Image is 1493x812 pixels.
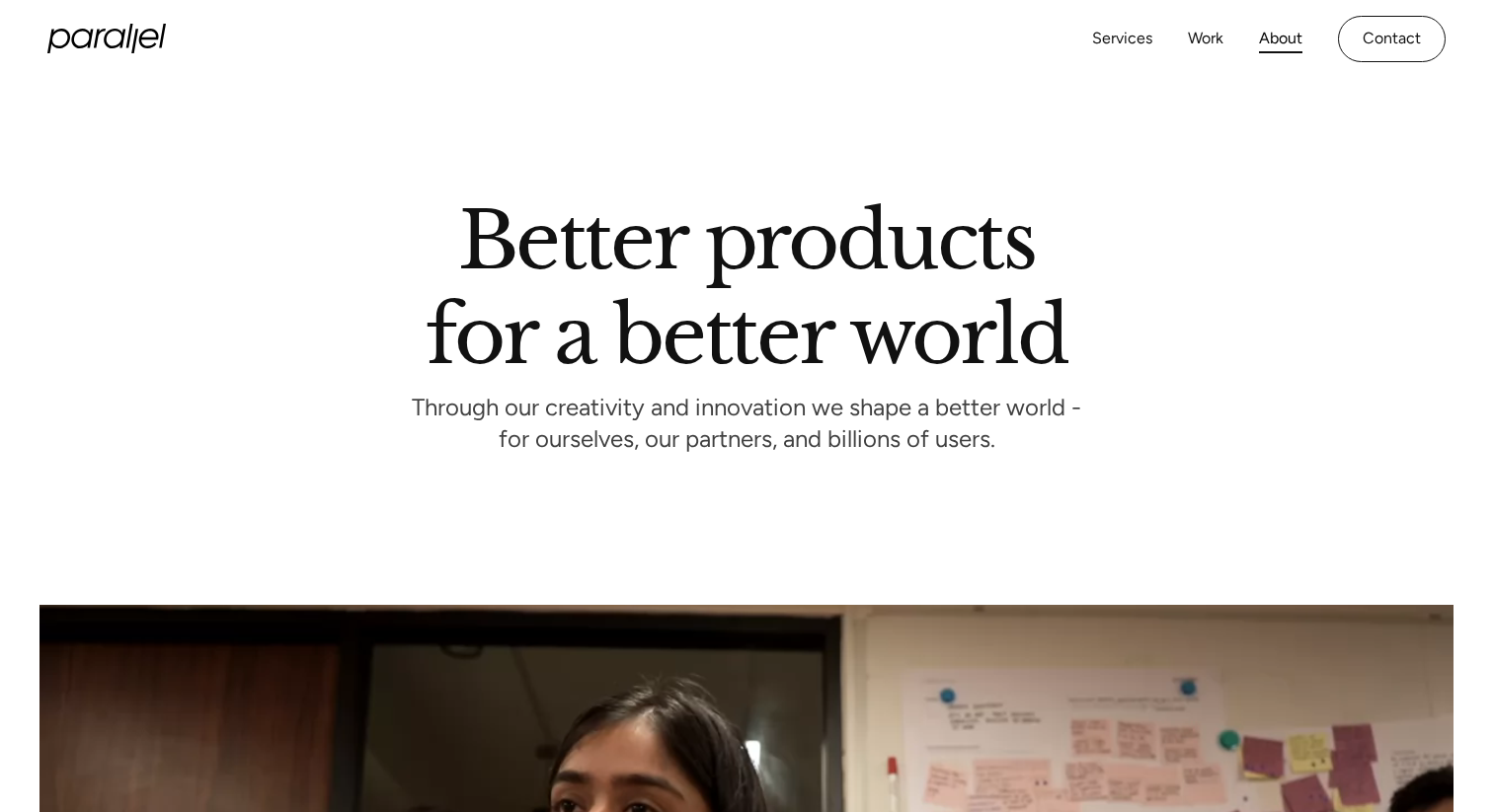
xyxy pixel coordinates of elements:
a: About [1259,25,1302,53]
a: Services [1092,25,1152,53]
a: Contact [1338,16,1446,62]
a: home [47,24,166,53]
a: Work [1188,25,1223,53]
h1: Better products for a better world [426,212,1066,364]
p: Through our creativity and innovation we shape a better world - for ourselves, our partners, and ... [412,399,1081,453]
